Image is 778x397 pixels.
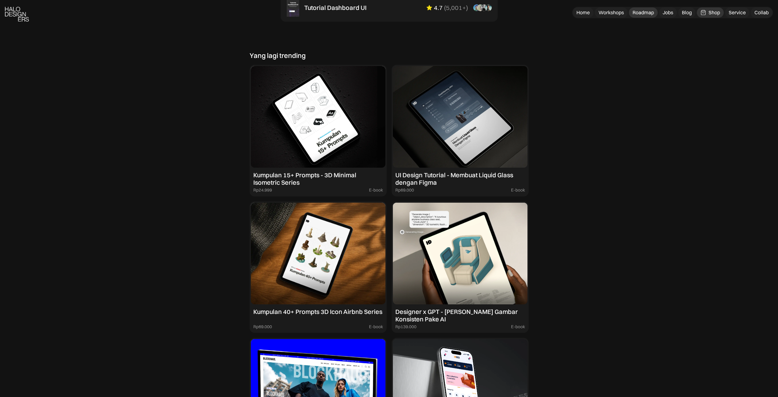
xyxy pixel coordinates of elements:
div: Designer x GPT - [PERSON_NAME] Gambar Konsisten Pake AI [395,308,525,323]
div: Home [576,9,590,16]
div: Shop [709,9,720,16]
div: E-book [369,324,383,329]
a: Blog [678,7,696,18]
div: E-book [369,187,383,193]
a: Service [725,7,749,18]
div: Tutorial Dashboard UI [304,4,367,11]
div: E-book [511,187,525,193]
a: Kumpulan 15+ Prompts - 3D Minimal Isometric SeriesRp24.999E-book [250,65,387,196]
div: ) [466,4,468,11]
div: UI Design Tutorial - Membuat Liquid Glass dengan Figma [395,171,525,186]
div: Kumpulan 40+ Prompts 3D Icon Airbnb Series [253,308,382,315]
div: Rp139.000 [395,324,416,329]
div: Rp24.999 [253,187,272,193]
div: Rp69.000 [253,324,272,329]
a: Roadmap [629,7,658,18]
div: 4.7 [434,4,443,11]
div: 5,001+ [446,4,466,11]
a: Designer x GPT - [PERSON_NAME] Gambar Konsisten Pake AIRp139.000E-book [392,201,529,333]
a: Jobs [659,7,677,18]
div: Blog [682,9,692,16]
a: UI Design Tutorial - Membuat Liquid Glass dengan FigmaRp69.000E-book [392,65,529,196]
a: Collab [751,7,772,18]
a: Shop [697,7,724,18]
div: ( [444,4,446,11]
div: Roadmap [633,9,654,16]
div: E-book [511,324,525,329]
a: Home [573,7,594,18]
a: Kumpulan 40+ Prompts 3D Icon Airbnb SeriesRp69.000E-book [250,201,387,333]
div: Collab [754,9,769,16]
div: Workshops [598,9,624,16]
div: Jobs [663,9,673,16]
div: Kumpulan 15+ Prompts - 3D Minimal Isometric Series [253,171,383,186]
div: Yang lagi trending [250,51,306,60]
div: Rp69.000 [395,187,414,193]
a: Workshops [595,7,628,18]
div: Service [729,9,746,16]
